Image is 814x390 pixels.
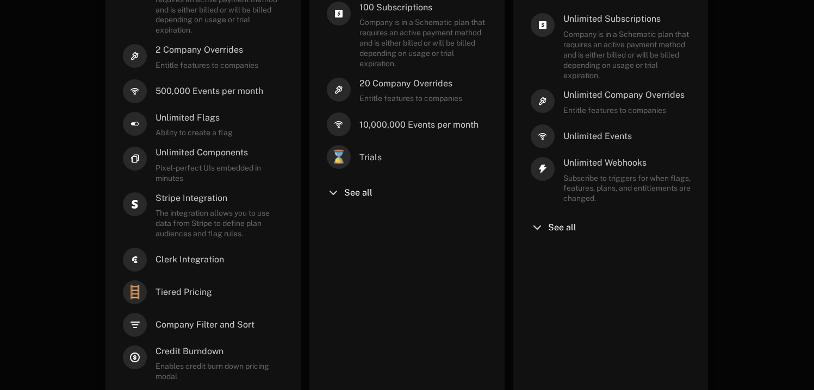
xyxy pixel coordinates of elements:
span: Unlimited Webhooks [563,157,691,169]
span: See all [548,223,576,232]
span: Unlimited Flags [156,112,233,124]
span: Credit Burndown [156,345,283,357]
span: Company is in a Schematic plan that requires an active payment method and is either billed or wil... [563,29,691,80]
span: Unlimited Company Overrides [563,89,685,101]
span: Ability to create a flag [156,128,233,138]
span: Subscribe to triggers for when flags, features, plans, and entitlements are changed. [563,173,691,204]
i: chevron-down [531,221,544,234]
span: See all [344,188,372,197]
span: Unlimited Subscriptions [563,13,691,25]
span: 100 Subscriptions [359,2,487,14]
span: Entitle features to companies [563,105,685,116]
span: Clerk Integration [156,254,224,266]
span: Entitle features to companies [156,60,258,71]
span: Unlimited Events [563,130,632,142]
span: 20 Company Overrides [359,78,462,90]
i: hammer [123,44,147,68]
span: 500,000 Events per month [156,85,263,97]
span: The integration allows you to use data from Stripe to define plan audiences and flag rules. [156,208,283,239]
span: Stripe Integration [156,192,283,204]
i: clerk [123,248,147,272]
i: chevron-down [327,186,340,199]
span: 2 Company Overrides [156,44,258,56]
span: Pixel-perfect UIs embedded in minutes [156,163,283,184]
i: filter [123,313,147,337]
span: Enables credit burn down pricing modal [156,361,283,382]
span: Tiered Pricing [156,286,212,298]
span: 10,000,000 Events per month [359,119,479,131]
i: signal [531,124,555,148]
i: cashapp [531,13,555,37]
i: credit-type [123,345,147,369]
span: Trials [359,152,382,163]
i: signal [123,79,147,103]
i: hammer [327,78,351,102]
i: signal [327,112,351,136]
i: chips [123,147,147,171]
i: boolean-on [123,112,147,136]
i: thunder [531,157,555,181]
span: Entitle features to companies [359,93,462,104]
span: Unlimited Components [156,147,283,159]
i: hammer [531,89,555,113]
span: Company Filter and Sort [156,319,254,331]
span: ⌛ [327,145,351,169]
span: Company is in a Schematic plan that requires an active payment method and is either billed or wil... [359,17,487,68]
i: stripe [123,192,147,216]
i: cashapp [327,2,351,26]
span: 🪜 [123,280,147,304]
